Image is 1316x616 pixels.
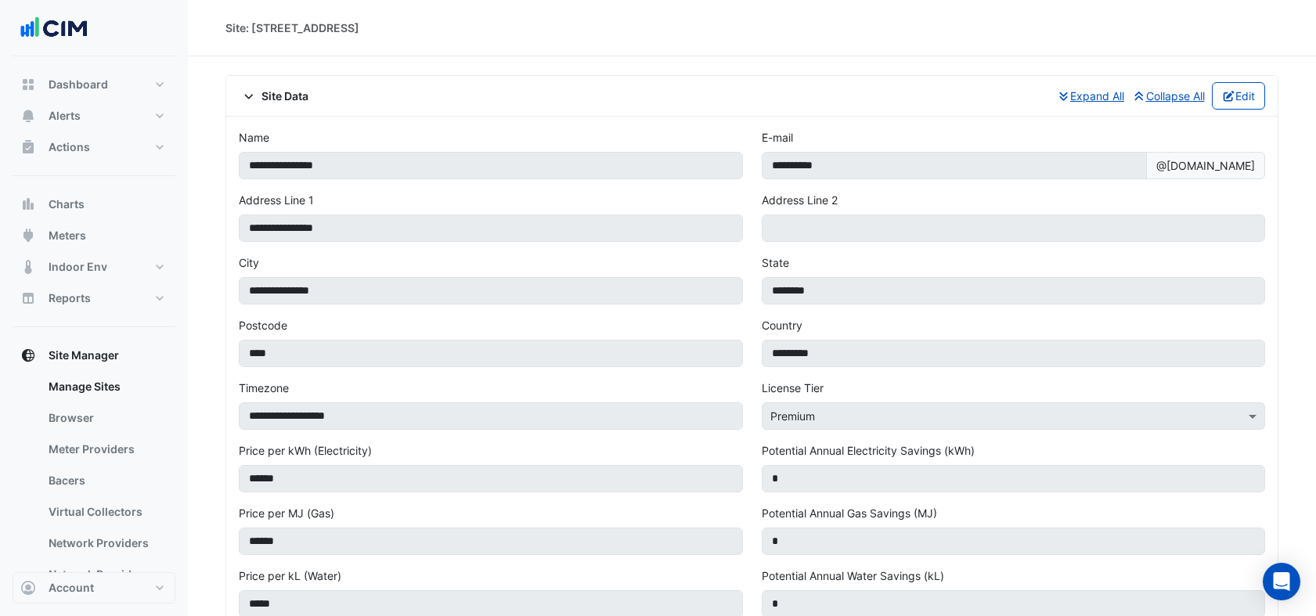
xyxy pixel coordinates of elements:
label: Price per MJ (Gas) [239,505,334,521]
span: Actions [49,139,90,155]
span: Account [49,580,94,596]
label: Potential Annual Water Savings (kL) [762,567,944,584]
a: Browser [36,402,175,434]
img: Company Logo [19,13,89,44]
label: License Tier [762,380,824,396]
button: Meters [13,220,175,251]
button: Indoor Env [13,251,175,283]
button: Charts [13,189,175,220]
app-icon: Meters [20,228,36,243]
label: Potential Annual Gas Savings (MJ) [762,505,937,521]
label: Price per kL (Water) [239,567,341,584]
a: Manage Sites [36,371,175,402]
label: State [762,254,789,271]
span: Dashboard [49,77,108,92]
app-icon: Reports [20,290,36,306]
button: Site Manager [13,340,175,371]
a: Network Provider Plans [36,559,175,606]
button: Account [13,572,175,603]
button: Actions [13,131,175,163]
app-icon: Alerts [20,108,36,124]
app-icon: Dashboard [20,77,36,92]
a: Virtual Collectors [36,496,175,528]
button: Edit [1212,82,1266,110]
a: Network Providers [36,528,175,559]
a: Bacers [36,465,175,496]
span: Meters [49,228,86,243]
span: Reports [49,290,91,306]
span: Site Data [239,88,308,104]
button: Expand All [1056,82,1126,110]
span: Charts [49,196,85,212]
app-icon: Indoor Env [20,259,36,275]
label: Timezone [239,380,289,396]
app-icon: Site Manager [20,348,36,363]
label: Address Line 1 [239,192,314,208]
span: Alerts [49,108,81,124]
button: Reports [13,283,175,314]
button: Dashboard [13,69,175,100]
button: Collapse All [1131,82,1206,110]
span: @[DOMAIN_NAME] [1146,152,1265,179]
button: Alerts [13,100,175,131]
label: Postcode [239,317,287,333]
a: Meter Providers [36,434,175,465]
label: Name [239,129,269,146]
label: Country [762,317,802,333]
div: Site: [STREET_ADDRESS] [225,20,359,36]
label: Address Line 2 [762,192,838,208]
label: Potential Annual Electricity Savings (kWh) [762,442,975,459]
app-icon: Actions [20,139,36,155]
label: City [239,254,259,271]
label: E-mail [762,129,793,146]
label: Price per kWh (Electricity) [239,442,372,459]
span: Indoor Env [49,259,107,275]
span: Site Manager [49,348,119,363]
div: Open Intercom Messenger [1263,563,1300,600]
app-icon: Charts [20,196,36,212]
